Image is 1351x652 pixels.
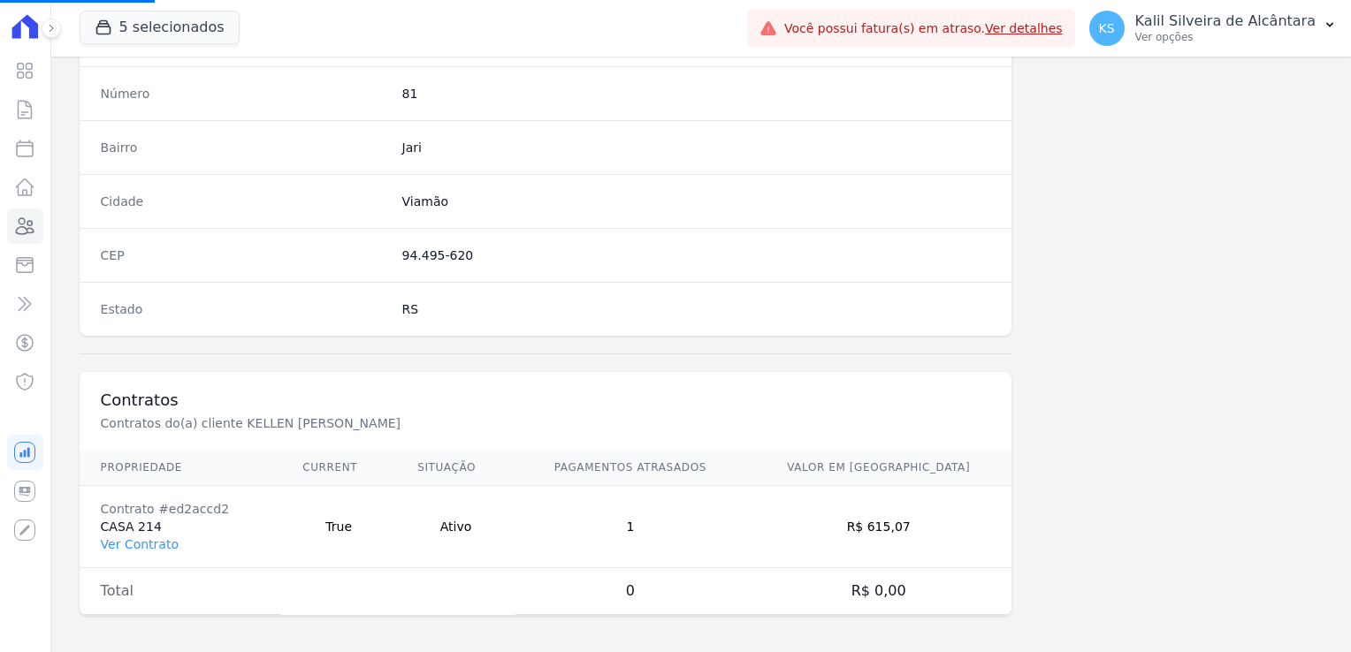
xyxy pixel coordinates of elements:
[396,486,515,568] td: Ativo
[515,568,745,615] td: 0
[101,246,388,264] dt: CEP
[1099,22,1115,34] span: KS
[101,139,388,156] dt: Bairro
[515,450,745,486] th: Pagamentos Atrasados
[396,450,515,486] th: Situação
[402,246,991,264] dd: 94.495-620
[745,568,1011,615] td: R$ 0,00
[101,390,991,411] h3: Contratos
[1135,30,1316,44] p: Ver opções
[101,193,388,210] dt: Cidade
[80,450,282,486] th: Propriedade
[784,19,1063,38] span: Você possui fatura(s) em atraso.
[281,486,396,568] td: True
[1075,4,1351,53] button: KS Kalil Silveira de Alcântara Ver opções
[101,414,695,432] p: Contratos do(a) cliente KELLEN [PERSON_NAME]
[1135,12,1316,30] p: Kalil Silveira de Alcântara
[515,486,745,568] td: 1
[985,21,1063,35] a: Ver detalhes
[402,85,991,102] dd: 81
[281,450,396,486] th: Current
[101,500,261,518] div: Contrato #ed2accd2
[402,139,991,156] dd: Jari
[402,300,991,318] dd: RS
[745,450,1011,486] th: Valor em [GEOGRAPHIC_DATA]
[80,11,240,44] button: 5 selecionados
[80,568,282,615] td: Total
[101,537,179,551] a: Ver Contrato
[402,193,991,210] dd: Viamão
[101,85,388,102] dt: Número
[745,486,1011,568] td: R$ 615,07
[80,486,282,568] td: CASA 214
[101,300,388,318] dt: Estado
